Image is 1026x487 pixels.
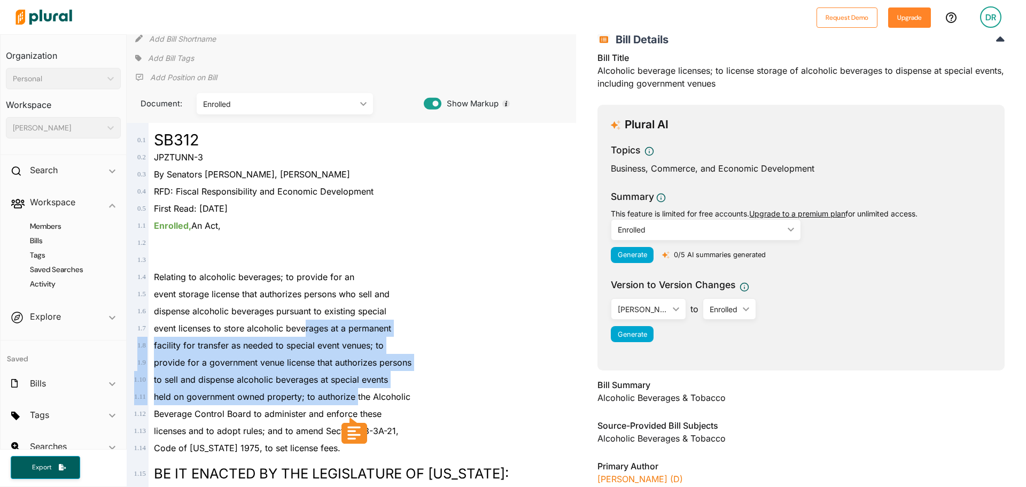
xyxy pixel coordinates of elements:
ins: Enrolled, [154,220,191,231]
div: Business, Commerce, and Economic Development [611,162,991,175]
a: DR [971,2,1010,32]
span: held on government owned property; to authorize the Alcoholic [154,391,410,402]
div: Alcoholic beverage licenses; to license storage of alcoholic beverages to dispense at special eve... [597,51,1005,96]
span: 1 . 11 [134,393,146,400]
span: Document: [135,98,183,110]
h2: Bills [30,377,46,389]
span: An Act, [154,220,221,231]
button: Generate [611,247,654,263]
a: Upgrade [888,12,931,23]
span: JPZTUNN-3 [154,152,203,163]
span: Add Bill Tags [148,53,194,64]
span: Bill Details [610,33,669,46]
div: [PERSON_NAME] motion to Adopt - Adopted Roll Call 722 [618,304,669,315]
span: Generate [618,330,647,338]
div: [PERSON_NAME] [13,122,103,134]
div: Add tags [135,50,194,66]
span: 1 . 2 [137,239,146,246]
span: event storage license that authorizes persons who sell and [154,289,390,299]
div: DR [980,6,1001,28]
span: Relating to alcoholic beverages; to provide for an [154,272,354,282]
span: Generate [618,251,647,259]
span: 1 . 15 [134,470,146,477]
span: 1 . 12 [134,410,146,418]
span: facility for transfer as needed to special event venues; to [154,340,384,351]
div: Enrolled [618,224,783,235]
h3: Topics [611,143,640,157]
h3: Bill Title [597,51,1005,64]
a: Upgrade to a premium plan [749,209,845,218]
span: RFD: Fiscal Responsibility and Economic Development [154,186,374,197]
h3: Bill Summary [597,378,1005,391]
h3: Plural AI [625,118,669,132]
span: 0 . 5 [137,205,146,212]
h3: Summary [611,190,654,204]
a: Bills [17,236,115,246]
h2: Search [30,164,58,176]
p: 0/5 AI summaries generated [674,250,766,260]
div: Enrolled [710,304,739,315]
button: Upgrade [888,7,931,28]
span: 0 . 4 [137,188,146,195]
h4: Saved [1,341,126,367]
h3: Workspace [6,89,121,113]
span: Show Markup [441,98,499,110]
span: Code of [US_STATE] 1975, to set license fees. [154,443,340,453]
span: 0 . 2 [137,153,146,161]
span: 1 . 6 [137,307,146,315]
a: Saved Searches [17,265,115,275]
span: dispense alcoholic beverages pursuant to existing special [154,306,386,316]
div: Tooltip anchor [501,99,511,109]
span: 1 . 8 [137,342,146,349]
h3: Source-Provided Bill Subjects [597,419,1005,432]
a: Members [17,221,115,231]
span: to [686,303,703,315]
button: Request Demo [817,7,877,28]
span: to sell and dispense alcoholic beverages at special events [154,374,388,385]
span: BE IT ENACTED BY THE LEGISLATURE OF [US_STATE]: [154,465,509,482]
div: Enrolled [203,98,356,110]
p: Add Position on Bill [150,72,217,83]
h3: Primary Author [597,460,1005,473]
span: 1 . 1 [137,222,146,229]
span: provide for a government venue license that authorizes persons [154,357,411,368]
span: First Read: [DATE] [154,203,228,214]
div: Alcoholic Beverages & Tobacco [597,432,1005,445]
a: Tags [17,250,115,260]
span: 1 . 3 [137,256,146,264]
span: 0 . 3 [137,171,146,178]
span: 1 . 10 [134,376,146,383]
h3: Organization [6,40,121,64]
div: This feature is limited for free accounts. for unlimited access. [611,208,991,219]
button: Export [11,456,80,479]
span: 1 . 9 [137,359,146,366]
span: licenses and to adopt rules; and to amend Section 28-3A-21, [154,426,399,436]
a: Activity [17,279,115,289]
div: Alcoholic Beverages & Tobacco [597,378,1005,411]
a: Request Demo [817,12,877,23]
span: 1 . 14 [134,444,146,452]
span: event licenses to store alcoholic beverages at a permanent [154,323,391,334]
span: 0 . 1 [137,136,146,144]
span: 1 . 5 [137,290,146,298]
div: Add Position Statement [135,69,217,86]
span: Version to Version Changes [611,278,735,292]
span: Export [25,463,59,472]
span: 1 . 4 [137,273,146,281]
button: Generate [611,326,654,342]
span: SB312 [154,130,199,149]
span: 1 . 7 [137,324,146,332]
span: By Senators [PERSON_NAME], [PERSON_NAME] [154,169,350,180]
h2: Workspace [30,196,75,208]
a: [PERSON_NAME] (D) [597,474,683,484]
div: Personal [13,73,103,84]
button: Add Bill Shortname [149,30,216,47]
span: 1 . 13 [134,427,146,435]
span: Beverage Control Board to administer and enforce these [154,408,382,419]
